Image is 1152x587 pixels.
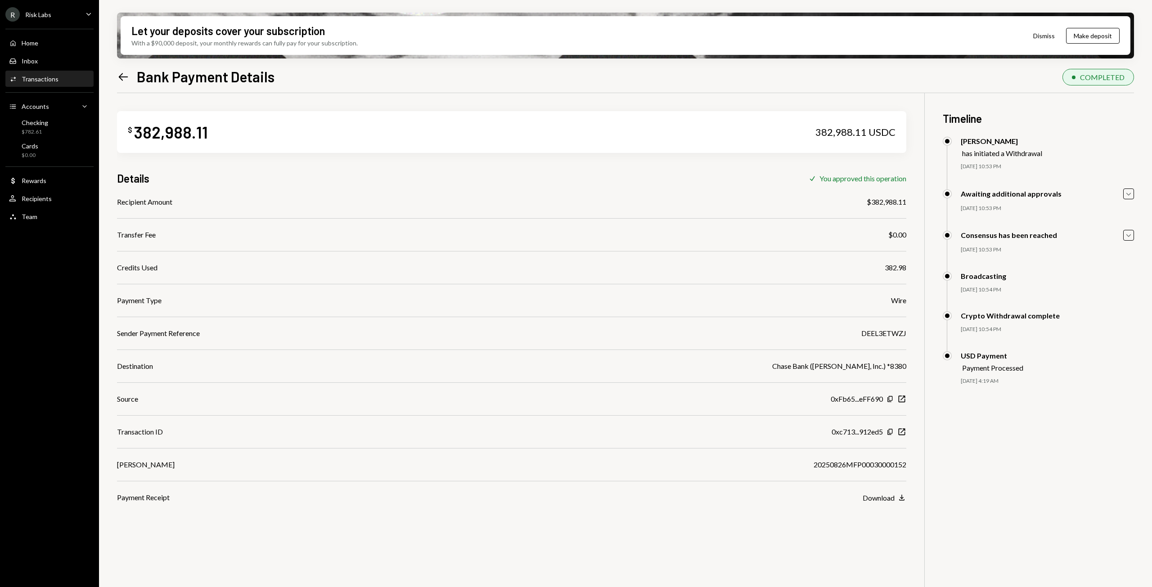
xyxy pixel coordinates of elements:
h3: Timeline [943,111,1134,126]
div: You approved this operation [819,174,906,183]
div: Cards [22,142,38,150]
div: Payment Receipt [117,492,170,503]
h1: Bank Payment Details [137,67,274,85]
div: Crypto Withdrawal complete [961,311,1060,320]
h3: Details [117,171,149,186]
div: $782.61 [22,128,48,136]
div: DEEL3ETWZJ [861,328,906,339]
button: Make deposit [1066,28,1120,44]
a: Checking$782.61 [5,116,94,138]
div: Wire [891,295,906,306]
div: Rewards [22,177,46,184]
div: Download [863,493,895,502]
div: Sender Payment Reference [117,328,200,339]
div: Chase Bank ([PERSON_NAME], Inc.) *8380 [772,361,906,372]
a: Transactions [5,71,94,87]
div: Payment Type [117,295,162,306]
div: Let your deposits cover your subscription [131,23,325,38]
div: Recipients [22,195,52,202]
div: With a $90,000 deposit, your monthly rewards can fully pay for your subscription. [131,38,358,48]
a: Accounts [5,98,94,114]
div: $0.00 [888,229,906,240]
div: COMPLETED [1080,73,1125,81]
div: Source [117,394,138,404]
div: Credits Used [117,262,157,273]
div: [DATE] 10:53 PM [961,246,1134,254]
div: Risk Labs [25,11,51,18]
div: [DATE] 10:54 PM [961,326,1134,333]
div: Checking [22,119,48,126]
div: Consensus has been reached [961,231,1057,239]
div: has initiated a Withdrawal [962,149,1042,157]
div: $0.00 [22,152,38,159]
div: Broadcasting [961,272,1006,280]
div: Transfer Fee [117,229,156,240]
div: Transaction ID [117,426,163,437]
div: [DATE] 4:19 AM [961,377,1134,385]
div: USD Payment [961,351,1023,360]
div: Awaiting additional approvals [961,189,1062,198]
a: Cards$0.00 [5,139,94,161]
div: Accounts [22,103,49,110]
div: [DATE] 10:53 PM [961,163,1134,170]
div: Transactions [22,75,58,83]
a: Team [5,208,94,224]
div: 382.98 [885,262,906,273]
div: $ [128,125,132,134]
div: Recipient Amount [117,197,172,207]
div: 382,988.11 [134,122,208,142]
div: Home [22,39,38,47]
button: Download [863,493,906,503]
div: 20250826MFP00030000152 [814,459,906,470]
div: Inbox [22,57,38,65]
div: R [5,7,20,22]
div: 0xFb65...eFF690 [831,394,883,404]
button: Dismiss [1022,25,1066,46]
div: $382,988.11 [867,197,906,207]
a: Inbox [5,53,94,69]
div: [PERSON_NAME] [117,459,175,470]
div: [PERSON_NAME] [961,137,1042,145]
div: Payment Processed [962,363,1023,372]
a: Rewards [5,172,94,188]
div: 0xc713...912ed5 [832,426,883,437]
div: Team [22,213,37,220]
div: Destination [117,361,153,372]
div: 382,988.11 USDC [815,126,895,139]
a: Recipients [5,190,94,206]
a: Home [5,35,94,51]
div: [DATE] 10:53 PM [961,205,1134,212]
div: [DATE] 10:54 PM [961,286,1134,294]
